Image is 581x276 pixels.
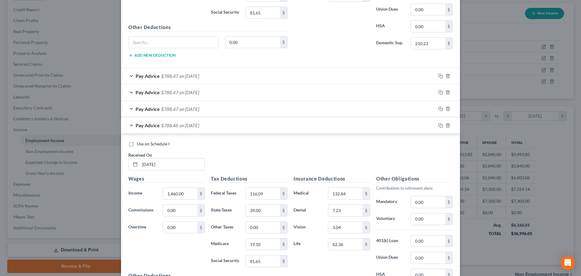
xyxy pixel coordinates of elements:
[280,188,287,199] div: $
[136,73,160,79] span: Pay Advice
[560,255,575,270] div: Open Intercom Messenger
[373,4,408,16] label: Union Dues
[208,188,242,200] label: Federal Taxes
[161,106,178,112] span: $788.47
[161,122,178,128] span: $788.46
[161,89,178,95] span: $788.47
[280,255,287,267] div: $
[163,188,197,199] input: 0.00
[137,141,169,146] span: Use on Schedule I
[445,21,452,32] div: $
[197,188,205,199] div: $
[197,205,205,216] div: $
[445,38,452,49] div: $
[411,21,445,32] input: 0.00
[411,196,445,208] input: 0.00
[294,175,370,183] h5: Insurance Deductions
[411,252,445,264] input: 0.00
[125,205,160,217] label: Commissions
[445,235,452,247] div: $
[363,188,370,199] div: $
[208,238,242,250] label: Medicare
[246,188,280,199] input: 0.00
[208,205,242,217] label: State Taxes
[411,4,445,15] input: 0.00
[246,255,280,267] input: 0.00
[328,205,363,216] input: 0.00
[328,238,363,250] input: 0.00
[373,235,408,247] label: 401(k) Loan
[373,252,408,264] label: Union Dues
[280,36,287,48] div: $
[376,175,453,183] h5: Other Obligations
[376,185,453,191] p: Contributions to retirement plans
[328,188,363,199] input: 0.00
[290,238,325,250] label: Life
[290,188,325,200] label: Medical
[140,158,205,170] input: MM/DD/YYYY
[373,20,408,32] label: HSA
[179,122,199,128] span: on [DATE]
[280,205,287,216] div: $
[290,221,325,234] label: Vision
[373,213,408,225] label: Voluntary
[208,221,242,234] label: Other Taxes
[246,238,280,250] input: 0.00
[128,24,287,31] h5: Other Deductions
[225,36,280,48] input: 0.00
[328,222,363,233] input: 0.00
[208,255,242,267] label: Social Security
[373,37,408,49] label: Domestic Sup.
[280,238,287,250] div: $
[411,213,445,225] input: 0.00
[125,221,160,234] label: Overtime
[373,196,408,208] label: Mandatory
[445,4,452,15] div: $
[197,222,205,233] div: $
[136,89,160,95] span: Pay Advice
[163,205,197,216] input: 0.00
[128,152,152,158] span: Received On
[128,190,142,195] span: Income
[161,73,178,79] span: $788.47
[208,7,242,19] label: Social Security
[411,235,445,247] input: 0.00
[179,73,199,79] span: on [DATE]
[445,196,452,208] div: $
[363,238,370,250] div: $
[246,222,280,233] input: 0.00
[136,122,160,128] span: Pay Advice
[280,222,287,233] div: $
[128,175,205,183] h5: Wages
[179,89,199,95] span: on [DATE]
[246,7,280,18] input: 0.00
[128,53,176,58] button: Add new deduction
[129,36,218,48] input: Specify...
[163,222,197,233] input: 0.00
[363,205,370,216] div: $
[363,222,370,233] div: $
[179,106,199,112] span: on [DATE]
[280,7,287,18] div: $
[290,205,325,217] label: Dental
[445,213,452,225] div: $
[411,38,445,49] input: 0.00
[211,175,287,183] h5: Tax Deductions
[136,106,160,112] span: Pay Advice
[246,205,280,216] input: 0.00
[445,252,452,264] div: $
